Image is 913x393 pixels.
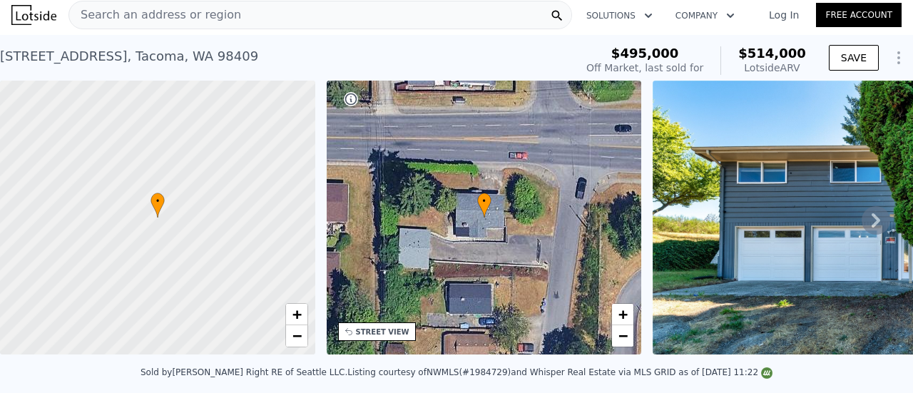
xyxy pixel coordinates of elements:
span: − [618,327,628,344]
span: − [292,327,301,344]
button: Company [664,3,746,29]
div: STREET VIEW [356,327,409,337]
span: $495,000 [611,46,679,61]
div: • [477,193,491,218]
div: Lotside ARV [738,61,806,75]
span: $514,000 [738,46,806,61]
button: Solutions [575,3,664,29]
a: Zoom in [286,304,307,325]
span: + [618,305,628,323]
div: Listing courtesy of NWMLS (#1984729) and Whisper Real Estate via MLS GRID as of [DATE] 11:22 [347,367,772,377]
div: • [151,193,165,218]
div: Off Market, last sold for [586,61,703,75]
img: Lotside [11,5,56,25]
button: Show Options [884,44,913,72]
img: NWMLS Logo [761,367,772,379]
a: Free Account [816,3,902,27]
span: Search an address or region [69,6,241,24]
span: + [292,305,301,323]
button: SAVE [829,45,879,71]
a: Log In [752,8,816,22]
span: • [477,195,491,208]
div: Sold by [PERSON_NAME] Right RE of Seattle LLC . [141,367,347,377]
a: Zoom out [612,325,633,347]
a: Zoom in [612,304,633,325]
span: • [151,195,165,208]
a: Zoom out [286,325,307,347]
